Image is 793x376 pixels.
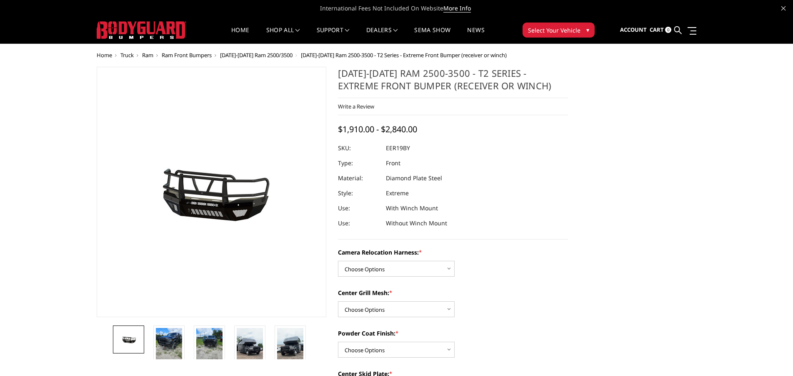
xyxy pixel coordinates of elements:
[237,328,263,375] img: 2019-2025 Ram 2500-3500 - T2 Series - Extreme Front Bumper (receiver or winch)
[338,288,568,297] label: Center Grill Mesh:
[620,26,647,33] span: Account
[366,27,398,43] a: Dealers
[338,124,417,135] span: $1,910.00 - $2,840.00
[338,67,568,98] h1: [DATE]-[DATE] Ram 2500-3500 - T2 Series - Extreme Front Bumper (receiver or winch)
[650,19,671,41] a: Cart 0
[97,51,112,59] a: Home
[220,51,293,59] a: [DATE]-[DATE] Ram 2500/3500
[115,333,142,346] img: 2019-2025 Ram 2500-3500 - T2 Series - Extreme Front Bumper (receiver or winch)
[414,27,450,43] a: SEMA Show
[338,201,380,216] dt: Use:
[120,51,134,59] a: Truck
[386,141,410,156] dd: EER19BY
[97,67,327,317] a: 2019-2025 Ram 2500-3500 - T2 Series - Extreme Front Bumper (receiver or winch)
[586,25,589,34] span: ▾
[523,23,595,38] button: Select Your Vehicle
[97,21,186,39] img: BODYGUARD BUMPERS
[386,186,409,201] dd: Extreme
[665,27,671,33] span: 0
[338,171,380,186] dt: Material:
[142,51,153,59] a: Ram
[301,51,507,59] span: [DATE]-[DATE] Ram 2500-3500 - T2 Series - Extreme Front Bumper (receiver or winch)
[338,156,380,171] dt: Type:
[338,103,374,110] a: Write a Review
[528,26,580,35] span: Select Your Vehicle
[338,216,380,231] dt: Use:
[162,51,212,59] a: Ram Front Bumpers
[277,328,303,375] img: 2019-2025 Ram 2500-3500 - T2 Series - Extreme Front Bumper (receiver or winch)
[338,248,568,257] label: Camera Relocation Harness:
[338,141,380,156] dt: SKU:
[386,156,400,171] dd: Front
[196,328,223,363] img: 2019-2025 Ram 2500-3500 - T2 Series - Extreme Front Bumper (receiver or winch)
[338,329,568,338] label: Powder Coat Finish:
[386,216,447,231] dd: Without Winch Mount
[231,27,249,43] a: Home
[266,27,300,43] a: shop all
[650,26,664,33] span: Cart
[317,27,350,43] a: Support
[467,27,484,43] a: News
[620,19,647,41] a: Account
[338,186,380,201] dt: Style:
[386,171,442,186] dd: Diamond Plate Steel
[443,4,471,13] a: More Info
[156,328,182,363] img: 2019-2025 Ram 2500-3500 - T2 Series - Extreme Front Bumper (receiver or winch)
[386,201,438,216] dd: With Winch Mount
